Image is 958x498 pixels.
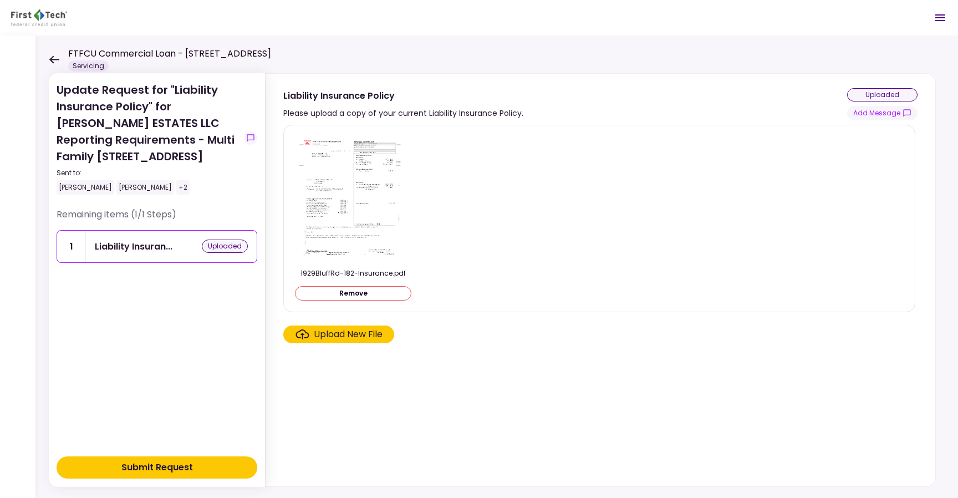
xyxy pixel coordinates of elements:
button: Open menu [927,4,954,31]
div: Upload New File [314,328,383,341]
button: show-messages [847,106,918,120]
h1: FTFCU Commercial Loan - [STREET_ADDRESS] [68,47,271,60]
button: show-messages [244,131,257,145]
a: 1Liability Insurance Policyuploaded [57,230,257,263]
div: Sent to: [57,168,239,178]
div: Servicing [68,60,109,72]
img: Partner icon [11,9,67,26]
span: Click here to upload the required document [283,326,394,343]
div: 1929BluffRd-182-Insurance.pdf [295,268,411,278]
div: Liability Insurance Policy [283,89,523,103]
div: uploaded [847,88,918,101]
div: Submit Request [121,461,193,474]
div: +2 [176,180,190,195]
div: uploaded [202,240,248,253]
div: [PERSON_NAME] [116,180,174,195]
div: Liability Insurance Policy [95,240,172,253]
div: Please upload a copy of your current Liability Insurance Policy. [283,106,523,120]
button: Remove [295,286,411,301]
button: Submit Request [57,456,257,479]
div: 1 [57,231,86,262]
div: [PERSON_NAME] [57,180,114,195]
div: Liability Insurance PolicyPlease upload a copy of your current Liability Insurance Policy.uploade... [265,73,936,487]
div: Update Request for "Liability Insurance Policy" for [PERSON_NAME] ESTATES LLC Reporting Requireme... [57,82,239,195]
div: Remaining items (1/1 Steps) [57,208,257,230]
